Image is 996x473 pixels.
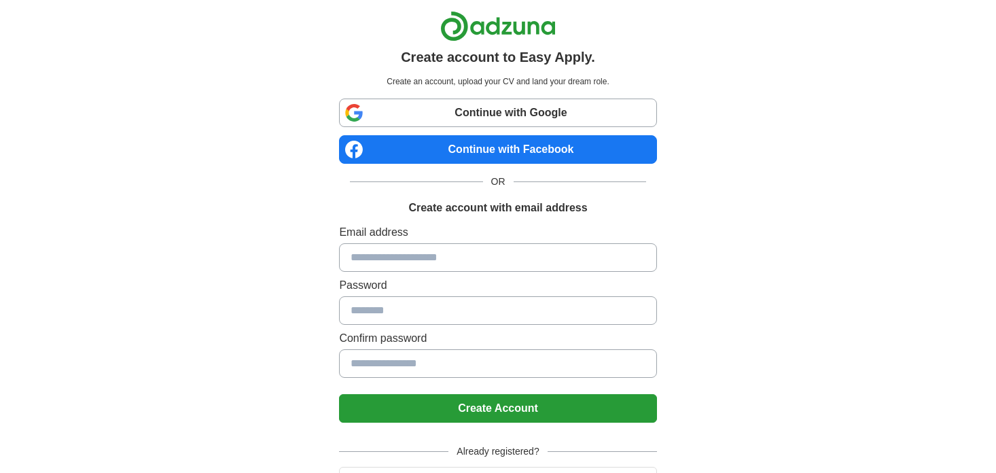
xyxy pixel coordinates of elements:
[483,175,514,189] span: OR
[339,394,656,423] button: Create Account
[339,277,656,294] label: Password
[339,135,656,164] a: Continue with Facebook
[342,75,654,88] p: Create an account, upload your CV and land your dream role.
[339,99,656,127] a: Continue with Google
[408,200,587,216] h1: Create account with email address
[448,444,547,459] span: Already registered?
[339,224,656,241] label: Email address
[440,11,556,41] img: Adzuna logo
[401,47,595,67] h1: Create account to Easy Apply.
[339,330,656,347] label: Confirm password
